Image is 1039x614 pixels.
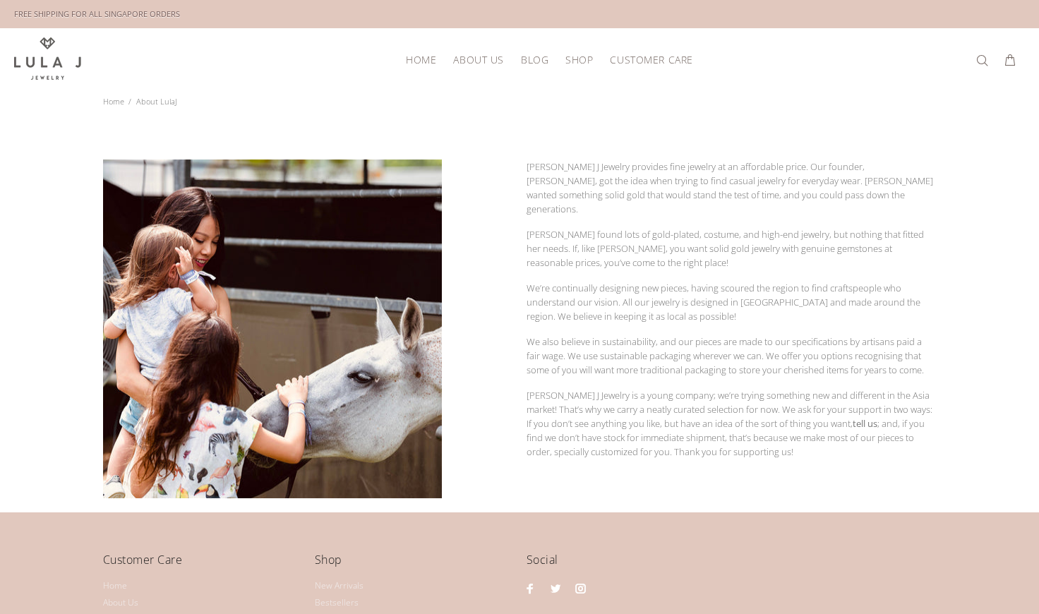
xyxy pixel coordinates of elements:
[453,54,503,65] span: About Us
[601,49,692,71] a: Customer Care
[512,49,557,71] a: Blog
[527,159,936,216] p: [PERSON_NAME] J Jewelry provides fine jewelry at an affordable price. Our founder, [PERSON_NAME],...
[557,49,601,71] a: Shop
[315,550,512,579] h4: Shop
[527,281,936,323] p: We’re continually designing new pieces, having scoured the region to find craftspeople who unders...
[103,96,124,107] a: Home
[397,49,445,71] a: HOME
[315,594,359,611] a: Bestsellers
[103,550,301,579] h4: Customer Care
[565,54,593,65] span: Shop
[527,335,936,377] p: We also believe in sustainability, and our pieces are made to our specifications by artisans paid...
[853,417,877,430] a: tell us
[521,54,548,65] span: Blog
[315,577,364,594] a: New Arrivals
[406,54,436,65] span: HOME
[527,388,936,459] p: [PERSON_NAME] J Jewelry is a young company; we’re trying something new and different in the Asia ...
[527,227,936,270] p: [PERSON_NAME] found lots of gold-plated, costume, and high-end jewelry, but nothing that fitted h...
[610,54,692,65] span: Customer Care
[103,594,138,611] a: About Us
[14,6,180,22] div: FREE SHIPPING FOR ALL SINGAPORE ORDERS
[103,577,127,594] a: Home
[128,92,181,112] li: About LulaJ
[527,550,936,579] h4: Social
[445,49,512,71] a: About Us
